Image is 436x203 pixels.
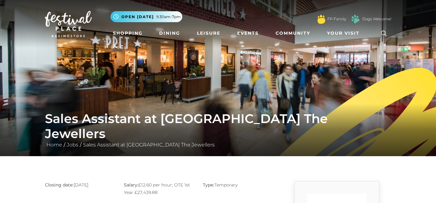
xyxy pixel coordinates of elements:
[110,27,145,39] a: Shopping
[124,181,194,196] p: £12.60 per hour; OTE 1st Year £27,439.88
[65,142,80,148] a: Jobs
[121,14,154,20] span: Open [DATE]
[45,111,391,141] h1: Sales Assistant at [GEOGRAPHIC_DATA] The Jewellers
[362,16,391,22] a: Dogs Welcome!
[45,11,92,37] img: Festival Place Logo
[45,182,74,188] strong: Closing date:
[235,27,261,39] a: Events
[110,11,182,22] button: Open [DATE] 9.30am-7pm
[273,27,313,39] a: Community
[157,27,183,39] a: Dining
[124,182,139,188] strong: Salary:
[194,27,223,39] a: Leisure
[203,182,214,188] strong: Type:
[40,111,396,149] div: / /
[81,142,216,148] a: Sales Assistant at [GEOGRAPHIC_DATA] The Jewellers
[327,30,360,37] span: Your Visit
[156,14,181,20] span: 9.30am-7pm
[203,181,272,189] p: Temporary
[325,27,365,39] a: Your Visit
[45,142,64,148] a: Home
[327,16,346,22] a: FP Family
[45,181,115,189] p: [DATE]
